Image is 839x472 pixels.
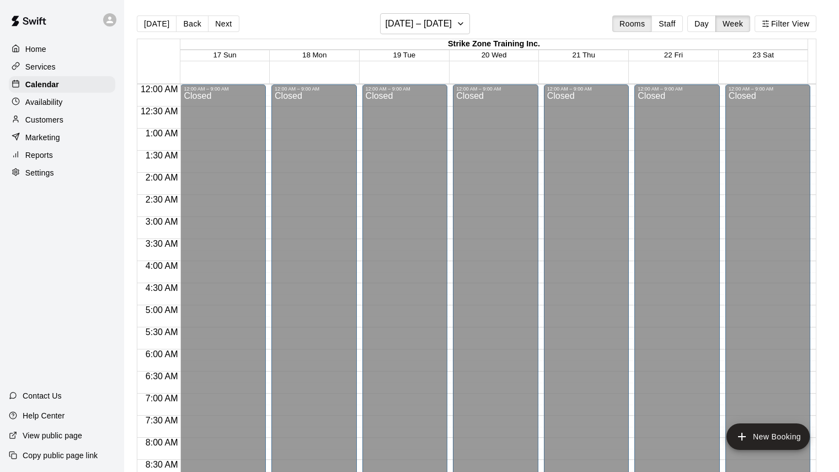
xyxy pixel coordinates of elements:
div: 12:00 AM – 9:00 AM [547,86,626,92]
span: 4:00 AM [143,261,181,271]
button: 22 Fri [664,51,683,59]
button: Week [715,15,750,32]
button: 23 Sat [752,51,774,59]
p: View public page [23,430,82,441]
span: 7:00 AM [143,394,181,403]
div: 12:00 AM – 9:00 AM [366,86,445,92]
button: Staff [651,15,683,32]
button: Rooms [612,15,652,32]
a: Availability [9,94,115,110]
span: 3:30 AM [143,239,181,248]
button: 17 Sun [213,51,236,59]
span: 2:30 AM [143,195,181,204]
span: 6:00 AM [143,349,181,359]
div: Strike Zone Training Inc. [180,39,808,50]
button: Filter View [755,15,816,32]
span: 3:00 AM [143,217,181,226]
h6: [DATE] – [DATE] [385,16,452,31]
span: 6:30 AM [143,372,181,381]
a: Marketing [9,129,115,146]
p: Help Center [23,410,65,421]
p: Availability [25,97,63,108]
a: Settings [9,165,115,181]
button: Day [687,15,716,32]
a: Services [9,59,115,75]
a: Home [9,41,115,57]
div: 12:00 AM – 9:00 AM [184,86,263,92]
p: Calendar [25,79,59,90]
span: 8:30 AM [143,460,181,469]
button: 19 Tue [393,51,416,59]
p: Settings [25,167,54,178]
button: 18 Mon [302,51,327,59]
button: Next [208,15,239,32]
span: 12:30 AM [138,107,181,116]
div: 12:00 AM – 9:00 AM [638,86,717,92]
span: 2:00 AM [143,173,181,182]
span: 4:30 AM [143,283,181,293]
div: 12:00 AM – 9:00 AM [275,86,354,92]
span: 5:30 AM [143,327,181,337]
div: 12:00 AM – 9:00 AM [456,86,535,92]
span: 1:00 AM [143,129,181,138]
p: Customers [25,114,63,125]
button: 21 Thu [573,51,595,59]
div: 12:00 AM – 9:00 AM [729,86,808,92]
span: 8:00 AM [143,438,181,447]
p: Home [25,44,46,55]
button: 20 Wed [482,51,507,59]
a: Calendar [9,76,115,93]
p: Services [25,61,56,72]
span: 5:00 AM [143,305,181,315]
p: Marketing [25,132,60,143]
a: Customers [9,112,115,128]
p: Contact Us [23,390,62,401]
p: Copy public page link [23,450,98,461]
span: 12:00 AM [138,84,181,94]
button: [DATE] [137,15,177,32]
a: Reports [9,147,115,163]
button: add [726,423,810,450]
span: 7:30 AM [143,416,181,425]
button: Back [176,15,209,32]
p: Reports [25,150,53,161]
button: [DATE] – [DATE] [380,13,470,34]
span: 1:30 AM [143,151,181,160]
